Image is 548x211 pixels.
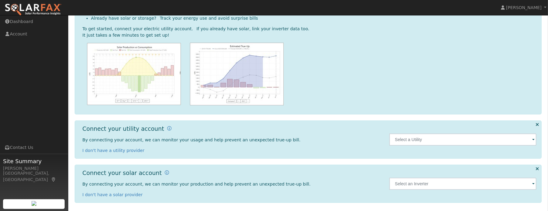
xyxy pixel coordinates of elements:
img: SolarFax [5,3,62,16]
li: Already have solar or storage? Track your energy use and avoid surprise bills [91,15,537,21]
div: To get started, connect your electric utility account. If you already have solar, link your inver... [83,26,537,32]
h1: Connect your utility account [83,125,164,132]
span: [PERSON_NAME] [506,5,542,10]
h1: Connect your solar account [83,170,162,176]
div: [GEOGRAPHIC_DATA], [GEOGRAPHIC_DATA] [3,170,65,183]
img: retrieve [32,201,36,206]
span: By connecting your account, we can monitor your usage and help prevent an unexpected true-up bill. [83,137,301,142]
a: Map [51,177,56,182]
div: It just takes a few minutes to get set up! [83,32,537,38]
a: I don't have a utility provider [83,148,144,153]
div: [PERSON_NAME] [3,165,65,172]
span: Site Summary [3,157,65,165]
input: Select an Inverter [389,178,536,190]
a: I don't have a solar provider [83,192,143,197]
span: By connecting your account, we can monitor your production and help prevent an unexpected true-up... [83,182,311,186]
input: Select a Utility [389,134,536,146]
